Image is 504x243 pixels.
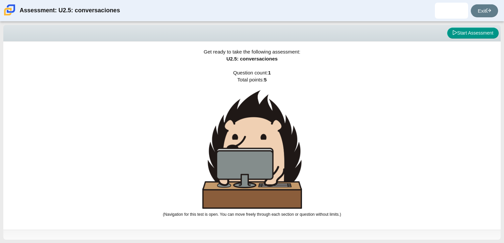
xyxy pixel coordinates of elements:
span: Question count: Total points: [163,70,341,217]
img: Carmen School of Science & Technology [3,3,17,17]
a: Exit [471,4,498,17]
b: 5 [264,77,266,82]
span: U2.5: conversaciones [226,56,277,61]
button: Start Assessment [447,28,499,39]
div: Assessment: U2.5: conversaciones [20,3,120,19]
small: (Navigation for this test is open. You can move freely through each section or question without l... [163,212,341,217]
img: jayren.pedrazamont.Hj75Q3 [446,5,457,16]
span: Get ready to take the following assessment: [204,49,300,55]
b: 1 [268,70,271,75]
a: Carmen School of Science & Technology [3,12,17,18]
img: hedgehog-behind-computer-large.png [202,90,302,209]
